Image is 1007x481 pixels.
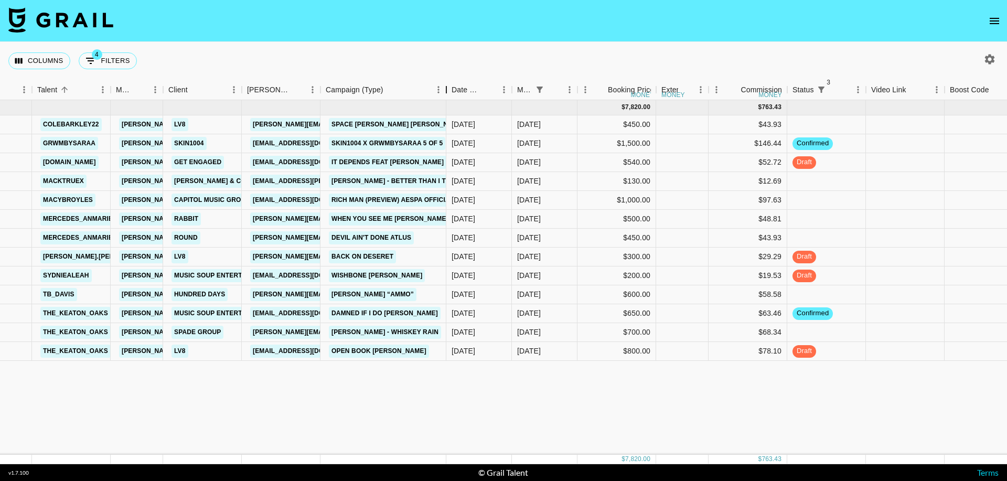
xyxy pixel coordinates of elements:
[577,210,656,229] div: $500.00
[250,156,368,169] a: [EMAIL_ADDRESS][DOMAIN_NAME]
[452,327,475,337] div: 8/29/2025
[320,80,446,100] div: Campaign (Type)
[532,82,547,97] div: 1 active filter
[758,103,762,112] div: $
[40,326,111,339] a: the_keaton_oaks
[329,250,396,263] a: Back on Deseret
[814,82,829,97] button: Show filters
[517,119,541,130] div: Aug '25
[452,289,475,300] div: 8/22/2025
[329,345,429,358] a: Open Book [PERSON_NAME]
[57,82,72,97] button: Sort
[517,213,541,224] div: Aug '25
[709,248,787,266] div: $29.29
[119,175,290,188] a: [PERSON_NAME][EMAIL_ADDRESS][DOMAIN_NAME]
[593,82,608,97] button: Sort
[305,82,320,98] button: Menu
[329,137,445,150] a: SKIN1004 x grwmbysaraa 5 of 5
[16,82,32,98] button: Menu
[709,210,787,229] div: $48.81
[242,80,320,100] div: Booker
[40,137,98,150] a: grwmbysaraa
[452,119,475,130] div: 8/27/2025
[40,250,155,263] a: [PERSON_NAME].[PERSON_NAME]
[431,82,446,98] button: Menu
[866,80,945,100] div: Video Link
[8,52,70,69] button: Select columns
[517,251,541,262] div: Aug '25
[452,138,475,148] div: 7/10/2025
[989,82,1004,97] button: Sort
[290,82,305,97] button: Sort
[792,138,833,148] span: confirmed
[452,176,475,186] div: 8/29/2025
[709,285,787,304] div: $58.58
[547,82,562,97] button: Sort
[226,82,242,98] button: Menu
[709,323,787,342] div: $68.34
[532,82,547,97] button: Show filters
[829,82,843,97] button: Sort
[577,342,656,361] div: $800.00
[111,80,163,100] div: Manager
[517,289,541,300] div: Aug '25
[172,250,188,263] a: LV8
[814,82,829,97] div: 3 active filters
[119,307,290,320] a: [PERSON_NAME][EMAIL_ADDRESS][DOMAIN_NAME]
[250,288,421,301] a: [PERSON_NAME][EMAIL_ADDRESS][DOMAIN_NAME]
[147,82,163,98] button: Menu
[577,191,656,210] div: $1,000.00
[792,252,816,262] span: draft
[92,49,102,60] span: 4
[517,270,541,281] div: Aug '25
[40,288,77,301] a: tb_davis
[622,455,625,464] div: $
[326,80,383,100] div: Campaign (Type)
[119,250,290,263] a: [PERSON_NAME][EMAIL_ADDRESS][DOMAIN_NAME]
[250,194,368,207] a: [EMAIL_ADDRESS][DOMAIN_NAME]
[977,467,999,477] a: Terms
[517,327,541,337] div: Aug '25
[741,80,782,100] div: Commission
[625,455,650,464] div: 7,820.00
[452,270,475,281] div: 8/26/2025
[119,156,290,169] a: [PERSON_NAME][EMAIL_ADDRESS][DOMAIN_NAME]
[446,80,512,100] div: Date Created
[577,323,656,342] div: $700.00
[40,156,99,169] a: [DOMAIN_NAME]
[792,346,816,356] span: draft
[762,103,781,112] div: 763.43
[496,82,512,98] button: Menu
[709,82,724,98] button: Menu
[577,266,656,285] div: $200.00
[188,82,202,97] button: Sort
[709,115,787,134] div: $43.93
[133,82,147,97] button: Sort
[452,195,475,205] div: 8/29/2025
[40,118,102,131] a: colebarkley22
[577,172,656,191] div: $130.00
[850,82,866,98] button: Menu
[172,175,263,188] a: [PERSON_NAME] & Co LLC
[709,134,787,153] div: $146.44
[329,212,451,226] a: When You See Me [PERSON_NAME]
[40,231,119,244] a: mercedes_anmarie_
[562,82,577,98] button: Menu
[517,157,541,167] div: Aug '25
[329,118,467,131] a: Space [PERSON_NAME] [PERSON_NAME]
[512,80,577,100] div: Month Due
[577,285,656,304] div: $600.00
[517,308,541,318] div: Aug '25
[172,231,200,244] a: Round
[119,326,290,339] a: [PERSON_NAME][EMAIL_ADDRESS][DOMAIN_NAME]
[119,118,290,131] a: [PERSON_NAME][EMAIL_ADDRESS][DOMAIN_NAME]
[577,82,593,98] button: Menu
[577,304,656,323] div: $650.00
[577,134,656,153] div: $1,500.00
[40,269,92,282] a: sydniealeah
[172,345,188,358] a: LV8
[709,266,787,285] div: $19.53
[40,194,95,207] a: macybroyles
[517,346,541,356] div: Aug '25
[481,82,496,97] button: Sort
